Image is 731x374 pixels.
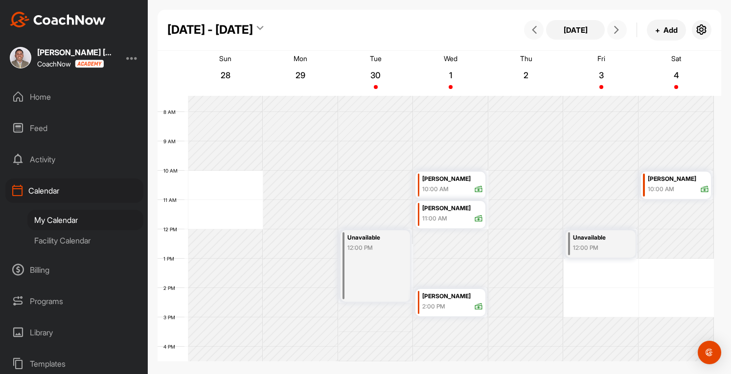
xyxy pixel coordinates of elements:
span: + [655,25,660,35]
p: 28 [217,70,234,80]
a: October 1, 2025 [413,51,489,96]
p: Sun [219,54,231,63]
div: 4 PM [158,344,185,350]
div: Billing [5,258,143,282]
div: Activity [5,147,143,172]
div: Unavailable [573,232,625,243]
div: [DATE] - [DATE] [167,21,253,39]
div: [PERSON_NAME] [422,174,483,185]
div: Feed [5,116,143,140]
div: 12 PM [158,226,187,232]
div: 2 PM [158,285,185,291]
p: Wed [444,54,457,63]
div: 2:00 PM [422,302,445,311]
div: Library [5,320,143,345]
div: Home [5,85,143,109]
div: 12:00 PM [573,243,625,252]
div: Calendar [5,178,143,203]
div: 10:00 AM [422,185,449,194]
p: Tue [370,54,382,63]
img: CoachNow [10,12,106,27]
div: 11 AM [158,197,186,203]
div: [PERSON_NAME] [422,203,483,214]
p: Mon [294,54,307,63]
div: CoachNow [37,60,104,68]
a: October 4, 2025 [639,51,714,96]
div: [PERSON_NAME] [648,174,709,185]
a: October 3, 2025 [564,51,639,96]
div: [PERSON_NAME] [422,291,483,302]
p: 1 [442,70,459,80]
div: Unavailable [347,232,400,243]
div: 11:00 AM [422,214,447,223]
p: 4 [667,70,685,80]
div: Programs [5,289,143,313]
div: Open Intercom Messenger [698,341,721,364]
img: square_0ade9b29a01d013c47883038bb051d47.jpg [10,47,31,68]
div: 9 AM [158,138,185,144]
img: CoachNow acadmey [75,60,104,68]
p: 29 [292,70,309,80]
a: September 29, 2025 [263,51,339,96]
div: 10:00 AM [648,185,674,194]
p: Thu [520,54,532,63]
p: Sat [671,54,681,63]
p: 3 [593,70,610,80]
p: 30 [367,70,385,80]
div: 10 AM [158,168,187,174]
div: My Calendar [27,210,143,230]
a: September 28, 2025 [188,51,263,96]
div: [PERSON_NAME] [PERSON_NAME] [37,48,115,56]
a: October 2, 2025 [488,51,564,96]
div: 12:00 PM [347,243,400,252]
button: +Add [647,20,686,41]
div: 1 PM [158,256,184,262]
div: 3 PM [158,314,185,320]
div: Facility Calendar [27,230,143,251]
p: Fri [597,54,605,63]
button: [DATE] [546,20,605,40]
div: 8 AM [158,109,185,115]
p: 2 [517,70,535,80]
a: September 30, 2025 [338,51,413,96]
